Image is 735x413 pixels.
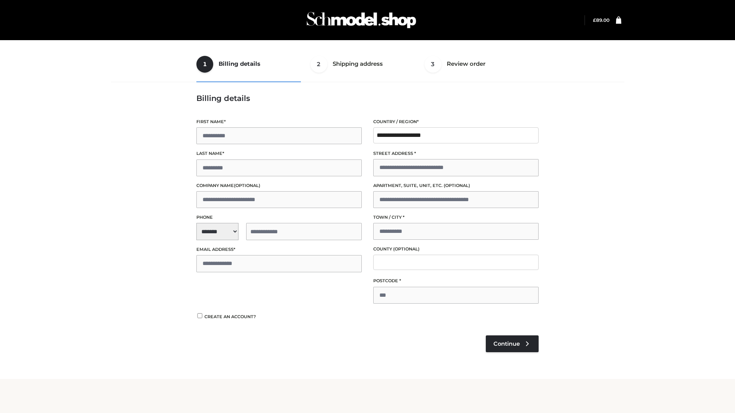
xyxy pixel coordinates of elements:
[373,182,539,189] label: Apartment, suite, unit, etc.
[493,340,520,347] span: Continue
[373,118,539,125] label: Country / Region
[204,314,256,319] span: Create an account?
[196,150,362,157] label: Last name
[593,17,609,23] bdi: 89.00
[196,94,539,103] h3: Billing details
[196,118,362,125] label: First name
[196,182,362,189] label: Company name
[196,313,203,318] input: Create an account?
[304,5,419,35] img: Schmodel Admin 964
[593,17,596,23] span: £
[373,277,539,285] label: Postcode
[234,183,260,188] span: (optional)
[373,214,539,221] label: Town / City
[373,246,539,253] label: County
[486,335,539,352] a: Continue
[593,17,609,23] a: £89.00
[444,183,470,188] span: (optional)
[196,214,362,221] label: Phone
[373,150,539,157] label: Street address
[196,246,362,253] label: Email address
[393,246,420,252] span: (optional)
